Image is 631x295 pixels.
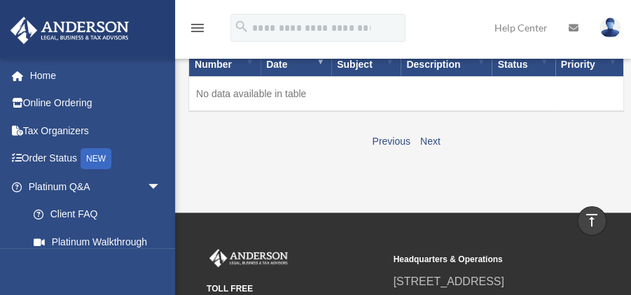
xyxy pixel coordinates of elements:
[10,62,182,89] a: Home
[393,252,569,267] small: Headquarters & Operations
[10,145,182,173] a: Order StatusNEW
[189,20,206,36] i: menu
[189,76,624,111] td: No data available in table
[420,136,441,147] a: Next
[147,173,175,201] span: arrow_drop_down
[10,89,182,117] a: Online Ordering
[10,117,182,145] a: Tax Organizers
[372,136,410,147] a: Previous
[20,228,175,256] a: Platinum Walkthrough
[583,212,600,229] i: vertical_align_top
[81,148,111,169] div: NEW
[577,206,606,236] a: vertical_align_top
[20,201,175,229] a: Client FAQ
[234,19,249,34] i: search
[189,24,206,36] a: menu
[599,17,620,38] img: User Pic
[6,17,133,44] img: Anderson Advisors Platinum Portal
[207,249,291,267] img: Anderson Advisors Platinum Portal
[10,173,175,201] a: Platinum Q&Aarrow_drop_down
